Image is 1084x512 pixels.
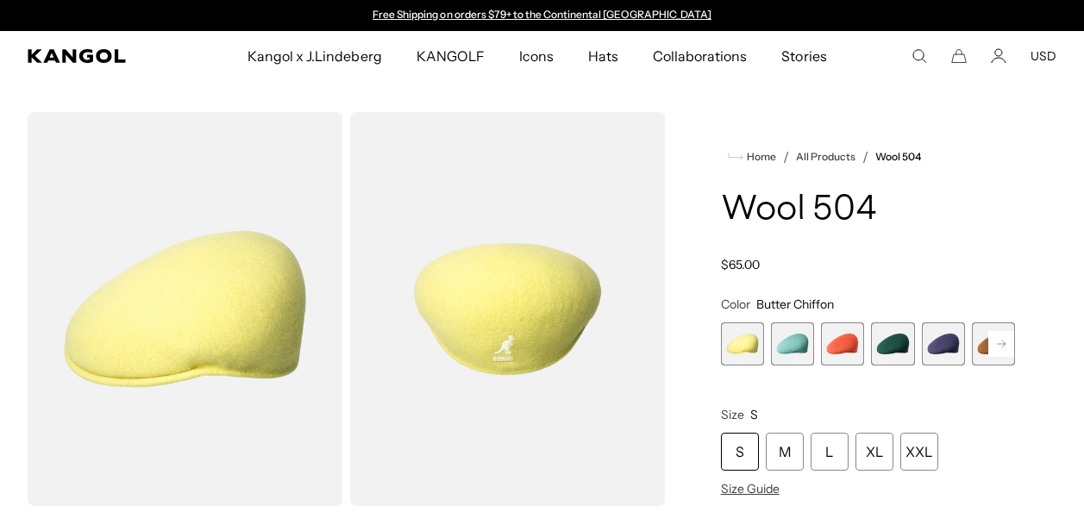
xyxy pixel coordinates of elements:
[821,322,864,365] label: Coral Flame
[821,322,864,365] div: 3 of 21
[781,31,826,81] span: Stories
[972,322,1015,365] div: 6 of 21
[230,31,399,81] a: Kangol x J.Lindeberg
[350,112,666,506] img: color-butter-chiffon
[28,112,343,506] img: color-butter-chiffon
[922,322,965,365] div: 5 of 21
[912,48,927,64] summary: Search here
[764,31,843,81] a: Stories
[771,322,814,365] label: Aquatic
[771,322,814,365] div: 2 of 21
[721,147,1015,167] nav: breadcrumbs
[653,31,747,81] span: Collaborations
[1031,48,1056,64] button: USD
[571,31,636,81] a: Hats
[951,48,967,64] button: Cart
[871,322,914,365] div: 4 of 21
[365,9,720,22] div: 1 of 2
[721,481,780,496] span: Size Guide
[365,9,720,22] slideshow-component: Announcement bar
[855,147,868,167] li: /
[922,322,965,365] label: Hazy Indigo
[721,433,759,471] div: S
[636,31,764,81] a: Collaborations
[855,433,893,471] div: XL
[776,147,789,167] li: /
[365,9,720,22] div: Announcement
[743,151,776,163] span: Home
[519,31,554,81] span: Icons
[248,31,382,81] span: Kangol x J.Lindeberg
[721,191,1015,229] h1: Wool 504
[721,297,750,312] span: Color
[417,31,485,81] span: KANGOLF
[721,322,764,365] label: Butter Chiffon
[502,31,571,81] a: Icons
[972,322,1015,365] label: Rustic Caramel
[728,149,776,165] a: Home
[721,257,760,272] span: $65.00
[900,433,938,471] div: XXL
[991,48,1006,64] a: Account
[399,31,502,81] a: KANGOLF
[796,151,855,163] a: All Products
[875,151,921,163] a: Wool 504
[588,31,618,81] span: Hats
[721,407,744,422] span: Size
[721,322,764,365] div: 1 of 21
[871,322,914,365] label: Deep Emerald
[373,8,711,21] a: Free Shipping on orders $79+ to the Continental [GEOGRAPHIC_DATA]
[750,407,758,422] span: S
[811,433,849,471] div: L
[28,49,163,63] a: Kangol
[766,433,804,471] div: M
[756,297,834,312] span: Butter Chiffon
